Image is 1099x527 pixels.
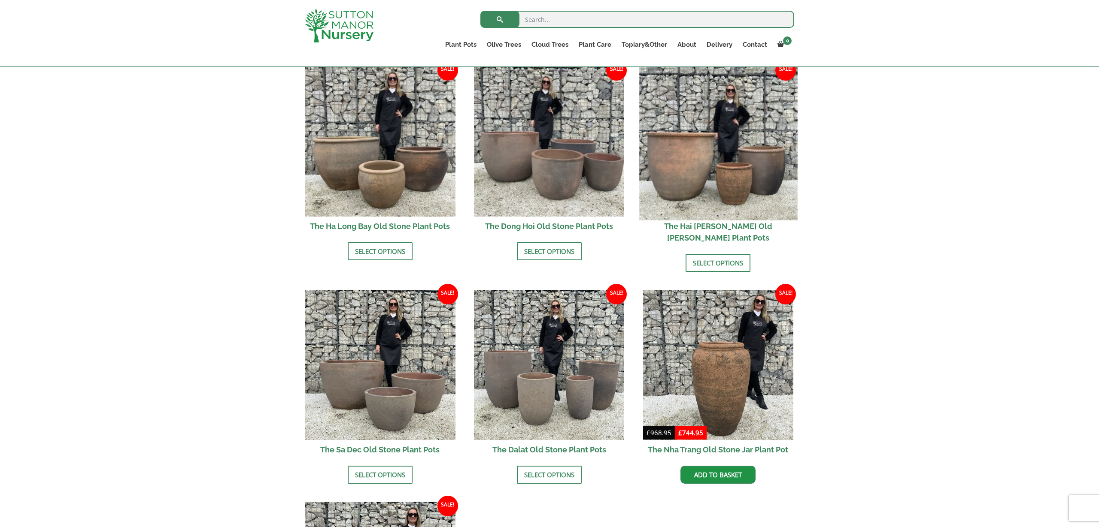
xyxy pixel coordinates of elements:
a: Sale! The Dong Hoi Old Stone Plant Pots [474,66,625,236]
a: Plant Care [574,39,616,51]
a: Select options for “The Ha Long Bay Old Stone Plant Pots” [348,242,413,260]
a: Contact [738,39,772,51]
a: Sale! The Dalat Old Stone Plant Pots [474,290,625,460]
h2: The Dong Hoi Old Stone Plant Pots [474,217,625,236]
a: Olive Trees [482,39,526,51]
span: 0 [783,36,792,45]
img: The Dalat Old Stone Plant Pots [474,290,625,440]
span: Sale! [606,284,627,304]
span: Sale! [775,60,796,81]
span: £ [647,428,650,437]
a: Sale! The Ha Long Bay Old Stone Plant Pots [305,66,455,236]
a: Sale! The Hai [PERSON_NAME] Old [PERSON_NAME] Plant Pots [643,66,794,247]
h2: The Ha Long Bay Old Stone Plant Pots [305,217,455,236]
a: Sale! The Sa Dec Old Stone Plant Pots [305,290,455,460]
a: Select options for “The Sa Dec Old Stone Plant Pots” [348,466,413,484]
span: Sale! [437,60,458,81]
a: Topiary&Other [616,39,672,51]
a: 0 [772,39,794,51]
a: Add to basket: “The Nha Trang Old Stone Jar Plant Pot” [680,466,756,484]
input: Search... [480,11,794,28]
span: Sale! [775,284,796,304]
bdi: 744.95 [678,428,703,437]
a: Sale! The Nha Trang Old Stone Jar Plant Pot [643,290,794,460]
h2: The Hai [PERSON_NAME] Old [PERSON_NAME] Plant Pots [643,217,794,247]
img: The Nha Trang Old Stone Jar Plant Pot [643,290,794,440]
img: logo [305,9,373,42]
a: Plant Pots [440,39,482,51]
a: Select options for “The Dong Hoi Old Stone Plant Pots” [517,242,582,260]
span: Sale! [437,496,458,516]
a: Select options for “The Dalat Old Stone Plant Pots” [517,466,582,484]
span: Sale! [606,60,627,81]
h2: The Dalat Old Stone Plant Pots [474,440,625,459]
span: Sale! [437,284,458,304]
h2: The Nha Trang Old Stone Jar Plant Pot [643,440,794,459]
span: £ [678,428,682,437]
bdi: 968.95 [647,428,671,437]
img: The Sa Dec Old Stone Plant Pots [305,290,455,440]
img: The Dong Hoi Old Stone Plant Pots [474,66,625,217]
a: Delivery [701,39,738,51]
h2: The Sa Dec Old Stone Plant Pots [305,440,455,459]
a: About [672,39,701,51]
img: The Ha Long Bay Old Stone Plant Pots [305,66,455,217]
img: The Hai Phong Old Stone Plant Pots [639,62,797,220]
a: Select options for “The Hai Phong Old Stone Plant Pots” [686,254,750,272]
a: Cloud Trees [526,39,574,51]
